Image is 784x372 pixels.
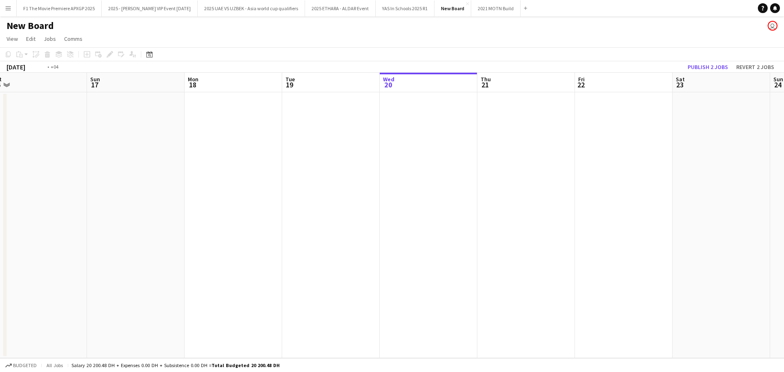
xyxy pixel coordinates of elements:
span: Comms [64,35,82,42]
span: All jobs [45,362,65,368]
button: 2021 MOTN Build [471,0,521,16]
app-user-avatar: Edward Francowic [768,21,777,31]
span: Budgeted [13,363,37,368]
span: Edit [26,35,36,42]
button: 2025 - [PERSON_NAME] VIP Event [DATE] [102,0,198,16]
h1: New Board [7,20,54,32]
div: Salary 20 200.48 DH + Expenses 0.00 DH + Subsistence 0.00 DH = [71,362,280,368]
div: [DATE] [7,63,25,71]
span: Total Budgeted 20 200.48 DH [212,362,280,368]
a: View [3,33,21,44]
div: +04 [51,64,58,70]
a: Jobs [40,33,59,44]
button: Budgeted [4,361,38,370]
button: 2025 UAE VS UZBEK - Asia world cup qualifiers [198,0,305,16]
button: New Board [434,0,471,16]
button: 2025 ETHARA - ALDAR Event [305,0,376,16]
button: Publish 2 jobs [684,62,731,72]
button: YAS In Schools 2025 R1 [376,0,434,16]
span: Jobs [44,35,56,42]
a: Comms [61,33,86,44]
a: Edit [23,33,39,44]
button: Revert 2 jobs [733,62,777,72]
span: View [7,35,18,42]
button: F1 The Movie Premiere APXGP 2025 [17,0,102,16]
